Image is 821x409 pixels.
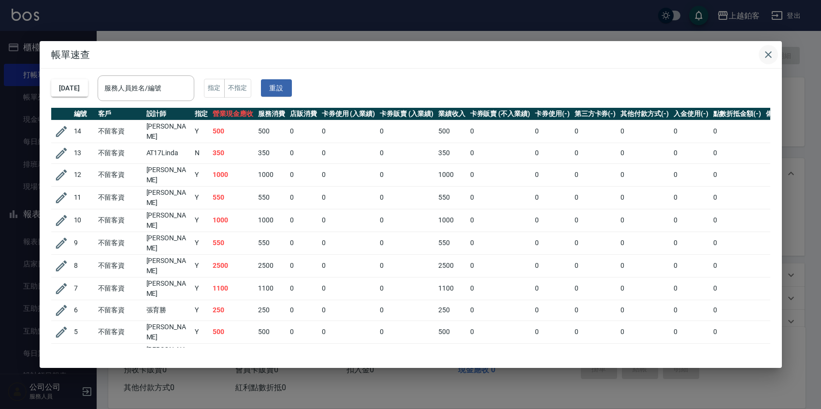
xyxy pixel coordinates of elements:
th: 卡券使用 (入業績) [319,108,378,120]
td: Y [192,321,211,343]
td: 0 [288,321,319,343]
td: 0 [618,209,671,232]
td: 1100 [210,277,256,300]
td: 0 [468,343,533,366]
td: 不留客資 [96,209,144,232]
button: 重設 [261,79,292,97]
td: 0 [572,163,619,186]
td: 0 [711,321,764,343]
td: 0 [618,321,671,343]
td: 0 [319,343,378,366]
td: Y [192,120,211,143]
td: 0 [319,143,378,163]
td: Y [192,300,211,321]
td: [PERSON_NAME] [144,186,192,209]
td: 0 [288,300,319,321]
td: 0 [618,232,671,254]
td: 0 [319,120,378,143]
td: 0 [377,232,436,254]
td: 8 [72,254,96,277]
th: 營業現金應收 [210,108,256,120]
th: 卡券販賣 (不入業績) [468,108,533,120]
td: 0 [468,300,533,321]
th: 入金使用(-) [671,108,711,120]
td: [PERSON_NAME] [144,321,192,343]
td: 0 [319,163,378,186]
td: 0 [711,254,764,277]
th: 設計師 [144,108,192,120]
td: 0 [377,277,436,300]
td: 14 [72,120,96,143]
td: 0 [572,209,619,232]
td: 550 [436,232,468,254]
td: 0 [572,143,619,163]
td: 0 [572,321,619,343]
td: 0 [288,120,319,143]
td: 13 [72,143,96,163]
th: 客戶 [96,108,144,120]
td: 0 [572,343,619,366]
td: 不留客資 [96,343,144,366]
td: [PERSON_NAME] [144,163,192,186]
td: 0 [210,343,256,366]
td: 0 [319,277,378,300]
td: Y [192,186,211,209]
td: 0 [671,277,711,300]
button: 不指定 [224,79,251,98]
td: 0 [533,186,572,209]
td: 0 [288,209,319,232]
td: 0 [711,120,764,143]
td: 0 [671,343,711,366]
td: 0 [671,143,711,163]
th: 點數折抵金額(-) [711,108,764,120]
td: Y [192,163,211,186]
td: 0 [468,232,533,254]
th: 卡券使用(-) [533,108,572,120]
td: [PERSON_NAME] [144,254,192,277]
td: 9 [72,232,96,254]
td: 0 [671,300,711,321]
td: 0 [533,254,572,277]
td: 0 [288,343,319,366]
td: 0 [671,163,711,186]
td: 0 [572,277,619,300]
td: 10 [72,209,96,232]
th: 編號 [72,108,96,120]
td: 張育勝 [144,300,192,321]
td: 0 [377,209,436,232]
th: 店販消費 [288,108,319,120]
td: 250 [256,300,288,321]
td: 500 [210,321,256,343]
button: [DATE] [51,79,88,97]
td: 不留客資 [96,120,144,143]
td: 0 [671,321,711,343]
td: 0 [319,300,378,321]
td: 0 [711,143,764,163]
th: 卡券販賣 (入業績) [377,108,436,120]
td: 0 [572,120,619,143]
td: 0 [671,209,711,232]
td: 1000 [436,209,468,232]
th: 業績收入 [436,108,468,120]
td: 350 [436,143,468,163]
td: 7 [72,277,96,300]
td: N [192,143,211,163]
td: 550 [256,232,288,254]
td: 0 [572,254,619,277]
td: 1000 [436,163,468,186]
td: 不留客資 [96,143,144,163]
td: 1100 [256,277,288,300]
td: 0 [572,232,619,254]
td: 5 [72,321,96,343]
td: [PERSON_NAME] [144,209,192,232]
td: 0 [319,254,378,277]
td: 0 [319,321,378,343]
td: 0 [288,277,319,300]
td: Y [192,232,211,254]
td: 0 [711,186,764,209]
td: 0 [288,186,319,209]
td: 0 [256,343,288,366]
td: 0 [618,143,671,163]
td: 1000 [210,209,256,232]
td: 0 [533,209,572,232]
